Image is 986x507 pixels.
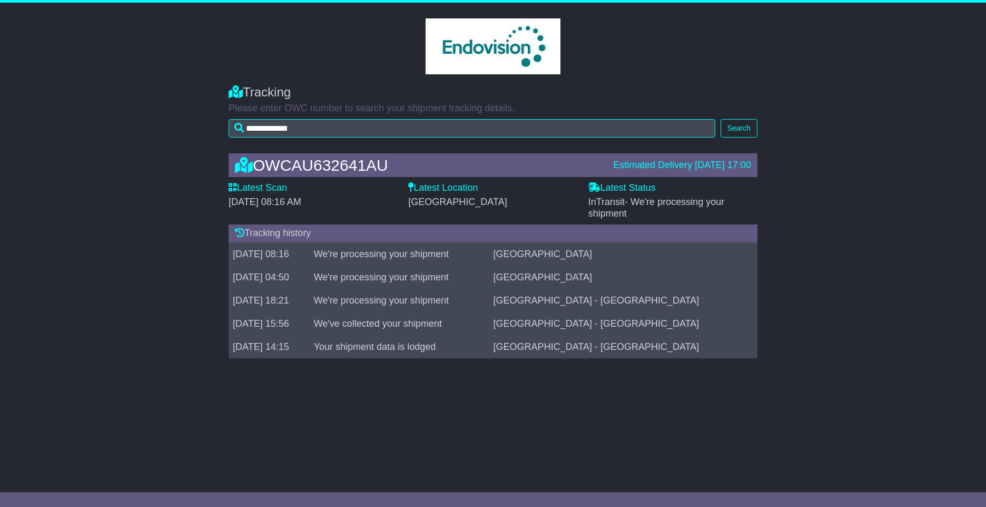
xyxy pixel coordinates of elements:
td: Your shipment data is lodged [310,335,489,358]
td: [GEOGRAPHIC_DATA] - [GEOGRAPHIC_DATA] [489,289,757,312]
span: [DATE] 08:16 AM [229,197,301,207]
td: We're processing your shipment [310,289,489,312]
td: We're processing your shipment [310,266,489,289]
span: [GEOGRAPHIC_DATA] [408,197,507,207]
td: [GEOGRAPHIC_DATA] - [GEOGRAPHIC_DATA] [489,335,757,358]
div: Tracking [229,85,757,100]
td: [GEOGRAPHIC_DATA] - [GEOGRAPHIC_DATA] [489,312,757,335]
div: Tracking history [229,225,757,242]
td: [DATE] 18:21 [229,289,310,312]
div: OWCAU632641AU [230,157,608,174]
td: [DATE] 08:16 [229,242,310,266]
td: We're processing your shipment [310,242,489,266]
img: GetCustomerLogo [426,18,560,74]
td: We've collected your shipment [310,312,489,335]
label: Latest Location [408,182,478,194]
td: [DATE] 15:56 [229,312,310,335]
label: Latest Status [588,182,656,194]
td: [DATE] 04:50 [229,266,310,289]
td: [GEOGRAPHIC_DATA] [489,266,757,289]
label: Latest Scan [229,182,287,194]
div: Estimated Delivery [DATE] 17:00 [613,160,751,171]
span: InTransit [588,197,725,219]
td: [DATE] 14:15 [229,335,310,358]
p: Please enter OWC number to search your shipment tracking details. [229,103,757,114]
td: [GEOGRAPHIC_DATA] [489,242,757,266]
span: - We're processing your shipment [588,197,725,219]
button: Search [721,119,757,138]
